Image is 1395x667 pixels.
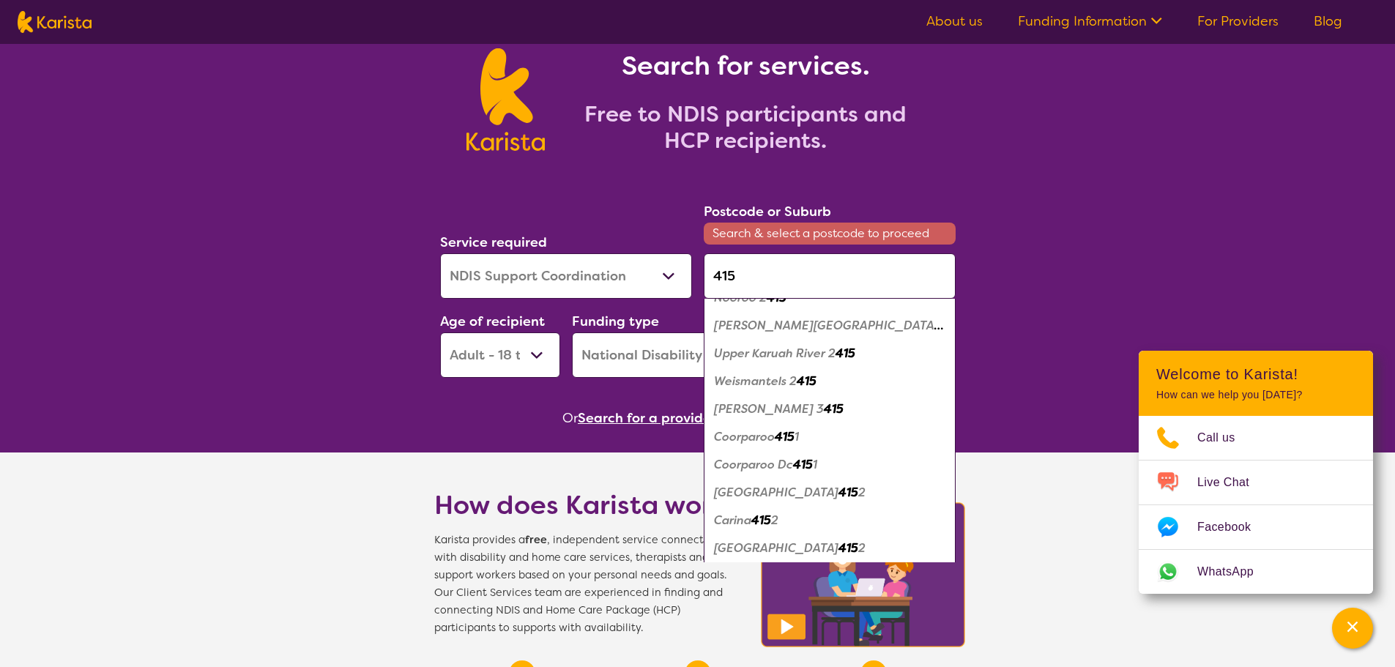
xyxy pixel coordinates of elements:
[562,48,929,83] h1: Search for services.
[858,540,866,556] em: 2
[704,253,956,299] input: Type
[771,513,778,528] em: 2
[711,507,948,534] div: Carina 4152
[793,457,813,472] em: 415
[711,423,948,451] div: Coorparoo 4151
[756,498,970,652] img: Karista video
[704,223,956,245] span: Search & select a postcode to proceed
[1197,561,1271,583] span: WhatsApp
[714,373,797,389] em: Weismantels 2
[440,234,547,251] label: Service required
[838,540,858,556] em: 415
[813,457,817,472] em: 1
[714,318,948,333] em: [PERSON_NAME][GEOGRAPHIC_DATA] 2
[711,479,948,507] div: Camp Hill 4152
[714,290,767,305] em: Nooroo 2
[1197,12,1279,30] a: For Providers
[711,312,948,340] div: Stroud Road 2415
[1156,389,1355,401] p: How can we help you [DATE]?
[1018,12,1162,30] a: Funding Information
[711,395,948,423] div: Miram 3415
[440,313,545,330] label: Age of recipient
[434,488,742,523] h1: How does Karista work?
[1332,608,1373,649] button: Channel Menu
[572,313,659,330] label: Funding type
[1139,351,1373,594] div: Channel Menu
[714,540,838,556] em: [GEOGRAPHIC_DATA]
[434,532,742,637] span: Karista provides a , independent service connecting you with disability and home care services, t...
[1197,472,1267,493] span: Live Chat
[824,401,844,417] em: 415
[1197,516,1268,538] span: Facebook
[562,407,578,429] span: Or
[714,485,838,500] em: [GEOGRAPHIC_DATA]
[926,12,983,30] a: About us
[704,203,831,220] label: Postcode or Suburb
[714,457,793,472] em: Coorparoo Dc
[775,429,795,444] em: 415
[711,340,948,368] div: Upper Karuah River 2415
[714,401,824,417] em: [PERSON_NAME] 3
[751,513,771,528] em: 415
[838,485,858,500] em: 415
[18,11,92,33] img: Karista logo
[562,101,929,154] h2: Free to NDIS participants and HCP recipients.
[858,485,866,500] em: 2
[1314,12,1342,30] a: Blog
[714,513,751,528] em: Carina
[1156,365,1355,383] h2: Welcome to Karista!
[1139,550,1373,594] a: Web link opens in a new tab.
[714,429,775,444] em: Coorparoo
[466,48,545,151] img: Karista logo
[578,407,833,429] button: Search for a provider to leave a review
[711,368,948,395] div: Weismantels 2415
[797,373,816,389] em: 415
[525,533,547,547] b: free
[767,290,786,305] em: 415
[1139,416,1373,594] ul: Choose channel
[836,346,855,361] em: 415
[714,346,836,361] em: Upper Karuah River 2
[711,534,948,562] div: Carina Heights 4152
[711,562,948,590] div: Carindale 4152
[1197,427,1253,449] span: Call us
[711,451,948,479] div: Coorparoo Dc 4151
[795,429,799,444] em: 1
